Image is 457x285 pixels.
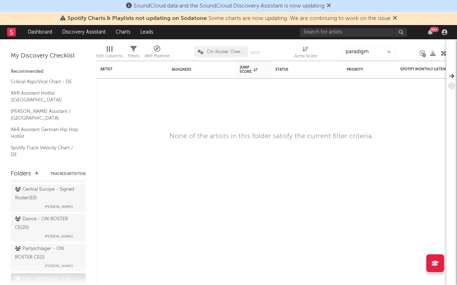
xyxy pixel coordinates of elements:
[11,144,79,159] a: Spotify Track Velocity Chart / DE
[172,67,222,72] div: Assignees
[11,170,31,178] div: Folders
[15,245,80,262] div: Partyschlager - ON ROSTER CE ( 1 )
[294,52,317,60] div: Jump Score
[11,67,86,76] div: Recommended
[45,232,73,241] span: [PERSON_NAME]
[145,43,170,64] div: A&R Pipeline
[169,132,373,141] div: None of the artists in this folder satisfy the current filter criteria.
[207,50,244,54] span: On Roster Overview
[135,25,158,39] a: Leads
[327,3,331,9] span: Dismiss
[11,78,79,86] a: Critical Algo/Viral Chart - DE
[15,185,80,202] div: Central Europe - Signed Roster ( 83 )
[96,43,122,64] div: Edit Columns
[111,25,135,39] a: Charts
[134,3,325,9] span: SoundCloud data and the SoundCloud Discovery Assistant is now updating
[430,27,439,32] div: 99 +
[67,16,207,21] span: Spotify Charts & Playlists not updating on Sodatone
[393,16,397,21] span: Dismiss
[11,52,86,60] div: My Discovery Checklist
[145,52,170,60] div: A&R Pipeline
[15,215,80,232] div: Dance - ON ROSTER CE ( 20 )
[11,214,86,242] a: Dance - ON ROSTER CE(20)[PERSON_NAME]
[428,29,433,35] button: 99+
[11,244,86,271] a: Partyschlager - ON ROSTER CE(1)[PERSON_NAME]
[300,28,407,37] input: Search for artists
[67,16,391,21] span: : Some charts are now updating. We are continuing to work on the issue
[45,262,73,270] span: [PERSON_NAME]
[128,43,139,64] div: Filters
[342,46,395,57] input: Search...
[250,51,260,55] button: Save
[275,67,322,72] div: Status
[128,52,139,60] div: Filters
[11,89,79,104] a: A&R Assistant Hotlist ([GEOGRAPHIC_DATA])
[400,67,454,71] div: Spotify Monthly Listeners
[23,25,57,39] a: Dashboard
[100,67,154,71] div: Artist
[294,43,317,64] div: Jump Score
[57,25,111,39] a: Discovery Assistant
[11,107,79,122] a: [PERSON_NAME] Assistant / [GEOGRAPHIC_DATA]
[240,65,257,74] div: Jump Score
[11,126,79,140] a: A&R Assistant German Hip Hop Hotlist
[45,202,73,211] span: [PERSON_NAME]
[50,172,86,176] button: Tracked Artists(4)
[347,67,375,72] div: Priority
[11,184,86,212] a: Central Europe - Signed Roster(83)[PERSON_NAME]
[96,52,122,60] div: Edit Columns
